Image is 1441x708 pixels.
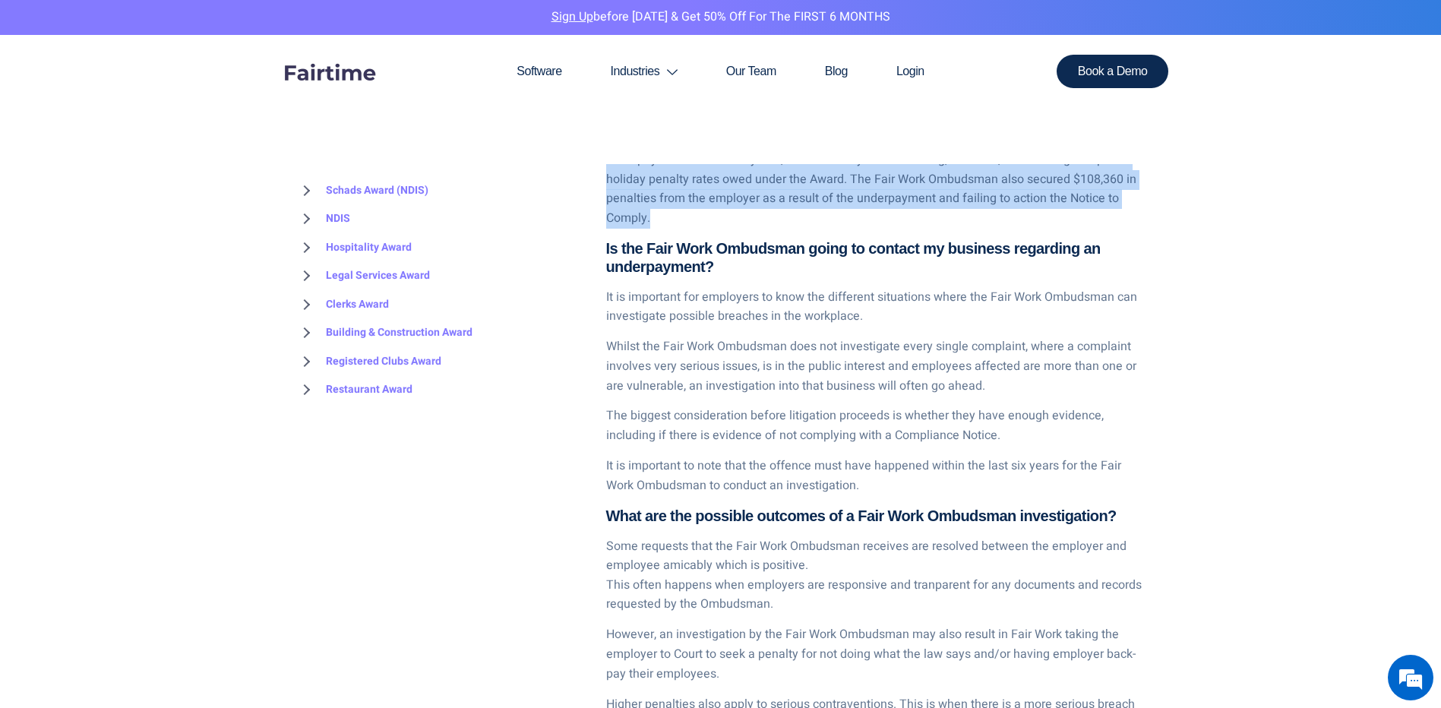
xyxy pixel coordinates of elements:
span: It is important to note that the offence must have happened within the last six years for the Fai... [606,457,1121,495]
span: It is important for employers to know the different situations where the Fair Work Ombudsman can ... [606,288,1137,326]
a: Software [492,35,586,108]
span: We're online! [88,191,210,345]
a: Sign Up [551,8,593,26]
a: Schads Award (NDIS) [295,176,428,205]
span: Some requests that the Fair Work Ombudsman receives are resolved between the employer and employe... [606,537,1142,614]
p: before [DATE] & Get 50% Off for the FIRST 6 MONTHS [11,8,1430,27]
a: Our Team [702,35,801,108]
a: Hospitality Award [295,233,412,262]
a: Book a Demo [1057,55,1169,88]
nav: BROWSE TOPICS [295,176,583,404]
a: Registered Clubs Award [295,347,441,376]
a: Blog [801,35,872,108]
b: Is the Fair Work Ombudsman going to contact my business regarding an underpayment? [606,240,1101,275]
textarea: Type your message and hit 'Enter' [8,415,289,468]
a: Legal Services Award [295,262,430,291]
p: The biggest consideration before litigation proceeds is whether they have enough evidence, includ... [606,406,1146,445]
a: NDIS [295,205,350,234]
b: What are the possible outcomes of a Fair Work Ombudsman investigation? [606,507,1117,524]
a: Login [872,35,949,108]
a: Building & Construction Award [295,319,472,348]
a: Industries [586,35,702,108]
span: However, an investigation by the Fair Work Ombudsman may also result in Fair Work taking the empl... [606,625,1136,682]
a: Restaurant Award [295,376,412,405]
div: Chat with us now [79,85,255,105]
span: Book a Demo [1078,65,1148,77]
div: Minimize live chat window [249,8,286,44]
span: Whilst the Fair Work Ombudsman does not investigate every single complaint, where a complaint inv... [606,337,1136,394]
span: A former retail assistant was a migrant grocery store worker from [GEOGRAPHIC_DATA] and received ... [606,53,1146,227]
div: BROWSE TOPICS [295,144,583,404]
a: Clerks Award [295,290,389,319]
